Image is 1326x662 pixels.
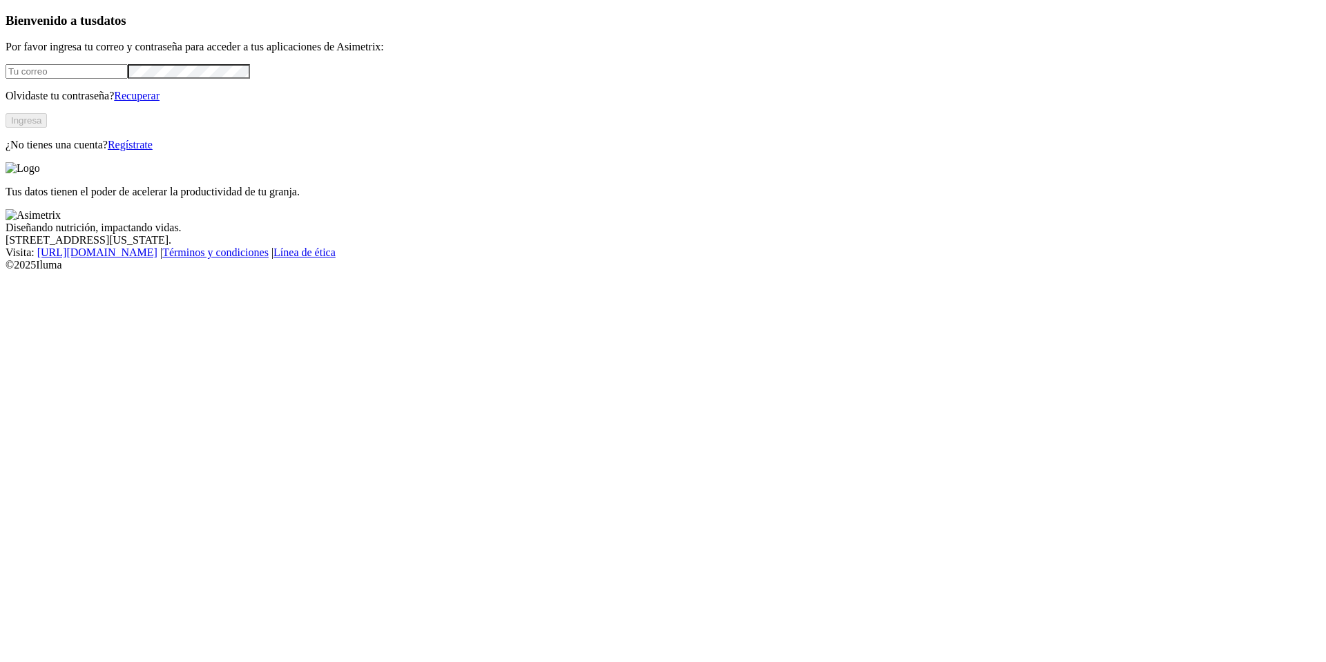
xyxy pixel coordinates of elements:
[114,90,160,101] a: Recuperar
[37,246,157,258] a: [URL][DOMAIN_NAME]
[6,113,47,128] button: Ingresa
[273,246,336,258] a: Línea de ética
[6,234,1320,246] div: [STREET_ADDRESS][US_STATE].
[6,222,1320,234] div: Diseñando nutrición, impactando vidas.
[6,259,1320,271] div: © 2025 Iluma
[6,186,1320,198] p: Tus datos tienen el poder de acelerar la productividad de tu granja.
[6,90,1320,102] p: Olvidaste tu contraseña?
[6,64,128,79] input: Tu correo
[6,41,1320,53] p: Por favor ingresa tu correo y contraseña para acceder a tus aplicaciones de Asimetrix:
[108,139,153,150] a: Regístrate
[6,246,1320,259] div: Visita : | |
[6,139,1320,151] p: ¿No tienes una cuenta?
[162,246,269,258] a: Términos y condiciones
[6,162,40,175] img: Logo
[6,13,1320,28] h3: Bienvenido a tus
[97,13,126,28] span: datos
[6,209,61,222] img: Asimetrix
